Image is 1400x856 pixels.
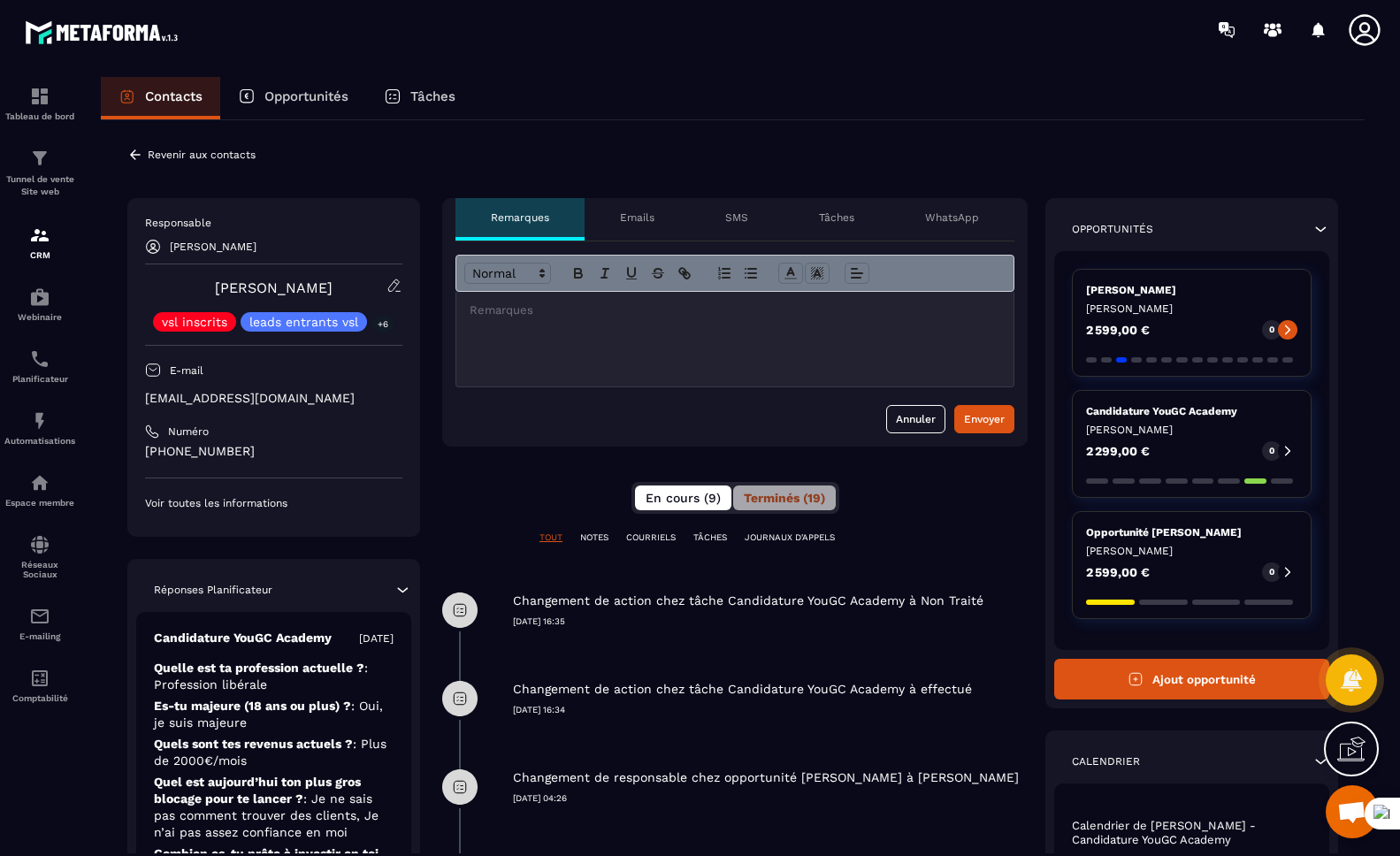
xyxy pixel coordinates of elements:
p: Webinaire [4,312,75,322]
button: Envoyer [954,405,1014,433]
p: 2 599,00 € [1086,566,1150,578]
span: En cours (9) [646,491,721,505]
p: [DATE] 04:26 [513,792,1028,805]
span: Terminés (19) [744,491,825,505]
p: Calendrier [1072,754,1140,768]
p: 2 299,00 € [1086,445,1150,457]
p: Quels sont tes revenus actuels ? [154,736,394,769]
img: email [29,606,50,627]
p: [PERSON_NAME] [1086,283,1297,297]
p: Tâches [819,210,854,225]
img: automations [29,472,50,493]
img: formation [29,148,50,169]
p: JOURNAUX D'APPELS [745,531,835,544]
p: leads entrants vsl [249,316,358,328]
p: [PERSON_NAME] [1086,302,1297,316]
img: social-network [29,534,50,555]
p: Automatisations [4,436,75,446]
img: automations [29,410,50,432]
img: formation [29,225,50,246]
p: Es-tu majeure (18 ans ou plus) ? [154,698,394,731]
img: formation [29,86,50,107]
a: automationsautomationsEspace membre [4,459,75,521]
p: vsl inscrits [162,316,227,328]
div: Envoyer [964,410,1005,428]
button: Terminés (19) [733,485,836,510]
p: COURRIELS [626,531,676,544]
p: Contacts [145,88,203,104]
p: Tâches [410,88,455,104]
a: automationsautomationsWebinaire [4,273,75,335]
img: logo [25,16,184,49]
p: +6 [371,315,394,333]
button: Ajout opportunité [1054,659,1329,699]
a: social-networksocial-networkRéseaux Sociaux [4,521,75,592]
p: 0 [1269,324,1274,336]
a: formationformationTunnel de vente Site web [4,134,75,211]
img: accountant [29,668,50,689]
p: Quelle est ta profession actuelle ? [154,660,394,693]
p: Calendrier de [PERSON_NAME] - Candidature YouGC Academy [1072,819,1312,847]
p: SMS [725,210,748,225]
p: [PERSON_NAME] [170,241,256,253]
p: CRM [4,250,75,260]
button: Annuler [886,405,945,433]
p: [EMAIL_ADDRESS][DOMAIN_NAME] [145,390,402,407]
p: Candidature YouGC Academy [154,630,332,646]
a: Contacts [101,77,220,119]
p: Tableau de bord [4,111,75,121]
img: automations [29,287,50,308]
a: [PERSON_NAME] [215,279,333,296]
a: Tâches [366,77,473,119]
p: Réponses Planificateur [154,583,272,597]
p: Opportunité [PERSON_NAME] [1086,525,1297,539]
p: Emails [620,210,654,225]
p: Revenir aux contacts [148,149,256,161]
a: schedulerschedulerPlanificateur [4,335,75,397]
a: emailemailE-mailing [4,592,75,654]
p: Changement de action chez tâche Candidature YouGC Academy à Non Traité [513,592,983,609]
p: NOTES [580,531,608,544]
p: Candidature YouGC Academy [1086,404,1297,418]
a: formationformationCRM [4,211,75,273]
a: automationsautomationsAutomatisations [4,397,75,459]
p: Responsable [145,216,402,230]
p: TOUT [539,531,562,544]
p: Remarques [491,210,549,225]
p: E-mail [170,363,203,378]
span: : Je ne sais pas comment trouver des clients, Je n’ai pas assez confiance en moi [154,791,379,839]
a: formationformationTableau de bord [4,73,75,134]
a: accountantaccountantComptabilité [4,654,75,716]
p: Comptabilité [4,693,75,703]
p: Quel est aujourd’hui ton plus gros blocage pour te lancer ? [154,774,394,841]
p: Réseaux Sociaux [4,560,75,579]
p: TÂCHES [693,531,727,544]
p: [DATE] 16:35 [513,615,1028,628]
p: Espace membre [4,498,75,508]
a: Opportunités [220,77,366,119]
p: Changement de responsable chez opportunité [PERSON_NAME] à [PERSON_NAME] [513,769,1019,786]
p: Planificateur [4,374,75,384]
p: E-mailing [4,631,75,641]
img: scheduler [29,348,50,370]
p: Changement de action chez tâche Candidature YouGC Academy à effectué [513,681,972,698]
p: Tunnel de vente Site web [4,173,75,198]
p: [DATE] [359,631,394,646]
p: 0 [1269,566,1274,578]
p: 2 599,00 € [1086,324,1150,336]
p: [DATE] 16:34 [513,704,1028,716]
p: Opportunités [1072,222,1153,236]
p: 0 [1269,445,1274,457]
p: WhatsApp [925,210,979,225]
div: Mở cuộc trò chuyện [1326,785,1379,838]
p: [PHONE_NUMBER] [145,443,402,460]
p: Opportunités [264,88,348,104]
p: [PERSON_NAME] [1086,544,1297,558]
p: Numéro [168,424,209,439]
p: Voir toutes les informations [145,496,402,510]
button: En cours (9) [635,485,731,510]
p: [PERSON_NAME] [1086,423,1297,437]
